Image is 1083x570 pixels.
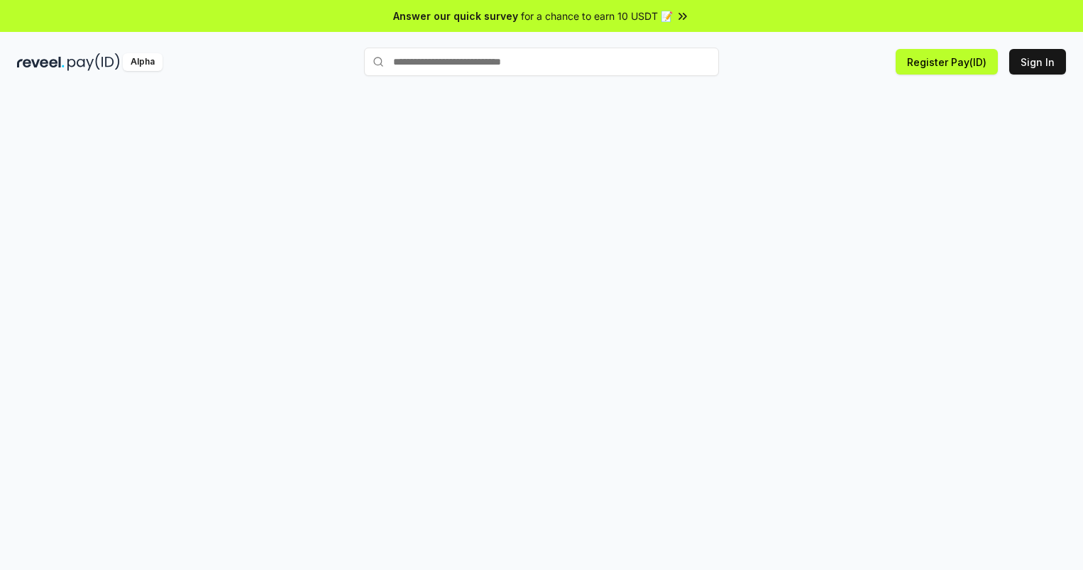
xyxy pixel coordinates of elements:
[393,9,518,23] span: Answer our quick survey
[896,49,998,75] button: Register Pay(ID)
[17,53,65,71] img: reveel_dark
[123,53,163,71] div: Alpha
[521,9,673,23] span: for a chance to earn 10 USDT 📝
[1009,49,1066,75] button: Sign In
[67,53,120,71] img: pay_id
